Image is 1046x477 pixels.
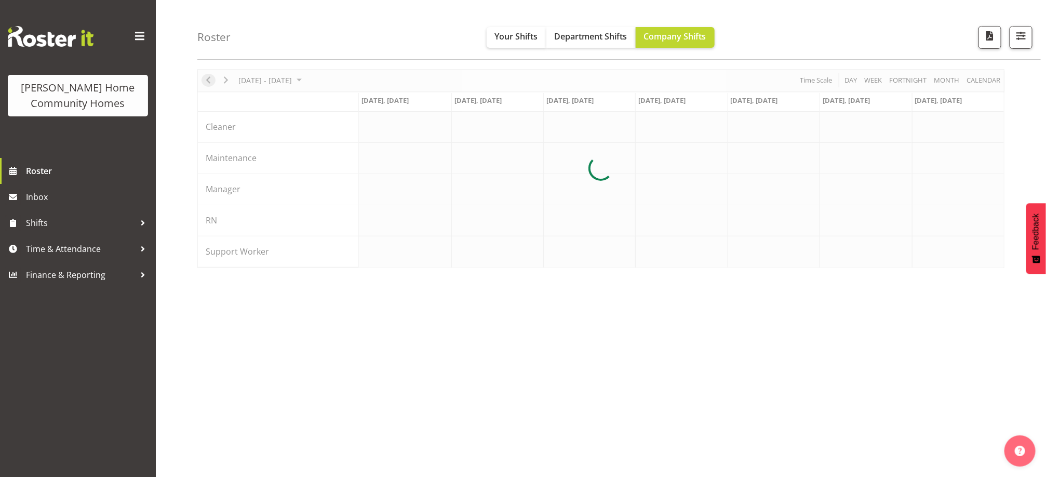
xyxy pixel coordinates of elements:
span: Your Shifts [495,31,538,42]
button: Download a PDF of the roster according to the set date range. [978,26,1001,49]
img: Rosterit website logo [8,26,93,47]
span: Shifts [26,215,135,231]
button: Feedback - Show survey [1026,203,1046,274]
button: Your Shifts [487,27,546,48]
button: Company Shifts [636,27,715,48]
h4: Roster [197,31,231,43]
button: Department Shifts [546,27,636,48]
span: Inbox [26,189,151,205]
button: Filter Shifts [1010,26,1032,49]
span: Time & Attendance [26,241,135,257]
span: Feedback [1031,214,1041,250]
span: Department Shifts [555,31,627,42]
span: Finance & Reporting [26,267,135,283]
img: help-xxl-2.png [1015,446,1025,456]
div: [PERSON_NAME] Home Community Homes [18,80,138,111]
span: Roster [26,163,151,179]
span: Company Shifts [644,31,706,42]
